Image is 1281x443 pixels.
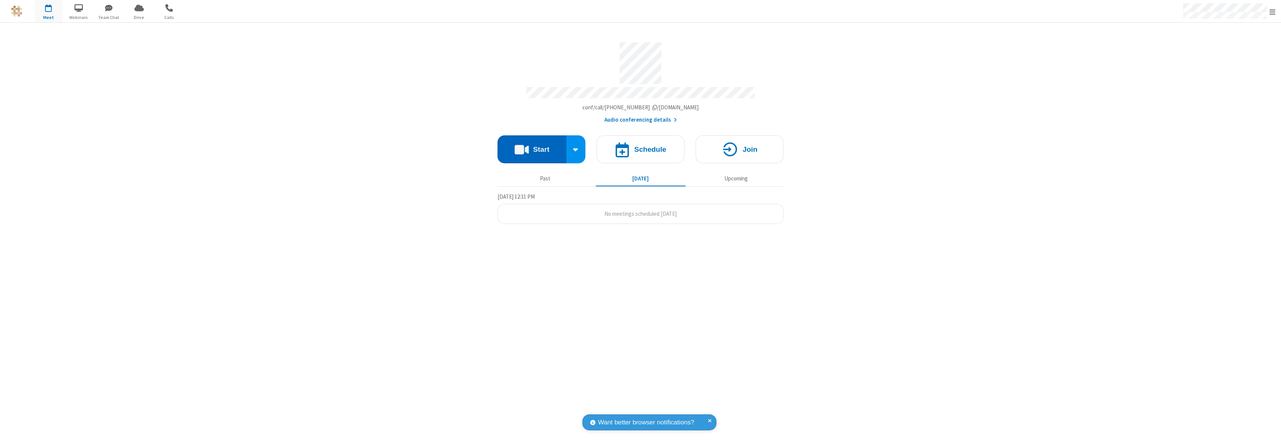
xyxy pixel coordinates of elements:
span: Want better browser notifications? [598,418,694,427]
h4: Join [743,146,757,153]
button: Start [498,135,566,163]
button: Upcoming [691,171,781,186]
span: No meetings scheduled [DATE] [604,210,677,217]
span: Webinars [65,14,93,21]
h4: Start [533,146,549,153]
h4: Schedule [634,146,666,153]
button: Schedule [597,135,684,163]
span: Copy my meeting room link [582,104,699,111]
button: Past [500,171,590,186]
button: [DATE] [596,171,686,186]
button: Copy my meeting room linkCopy my meeting room link [582,103,699,112]
span: [DATE] 12:31 PM [498,193,535,200]
div: Start conference options [566,135,586,163]
section: Today's Meetings [498,192,783,224]
span: Meet [35,14,63,21]
img: QA Selenium DO NOT DELETE OR CHANGE [11,6,22,17]
span: Calls [155,14,183,21]
button: Audio conferencing details [604,116,677,124]
section: Account details [498,37,783,124]
button: Join [696,135,783,163]
span: Team Chat [95,14,123,21]
span: Drive [125,14,153,21]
